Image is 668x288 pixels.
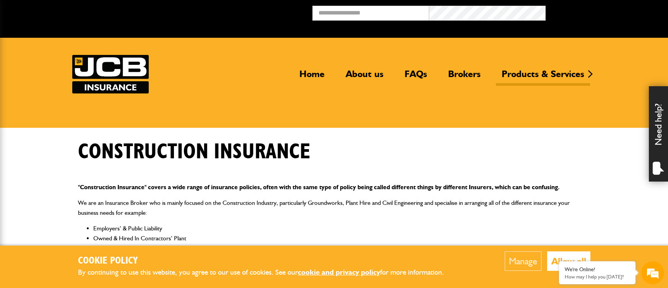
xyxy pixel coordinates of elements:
button: Manage [505,251,541,271]
div: We're Online! [565,266,630,273]
a: Home [294,68,330,86]
button: Allow all [547,251,590,271]
a: Brokers [442,68,486,86]
li: Employers’ & Public Liability [93,224,590,233]
div: Need help? [649,86,668,182]
h2: Cookie Policy [78,255,457,267]
p: We are an Insurance Broker who is mainly focused on the Construction Industry, particularly Groun... [78,198,590,217]
a: About us [340,68,389,86]
img: JCB Insurance Services logo [72,55,149,93]
a: Products & Services [496,68,590,86]
li: Contract Works or Contractors ‘All Risks’ [93,243,590,253]
button: Broker Login [546,6,662,18]
p: "Construction Insurance" covers a wide range of insurance policies, often with the same type of p... [78,182,590,192]
a: cookie and privacy policy [298,268,380,277]
a: FAQs [399,68,433,86]
p: How may I help you today? [565,274,630,280]
h1: Construction insurance [78,139,310,165]
a: JCB Insurance Services [72,55,149,93]
li: Owned & Hired In Contractors’ Plant [93,233,590,243]
p: By continuing to use this website, you agree to our use of cookies. See our for more information. [78,267,457,278]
